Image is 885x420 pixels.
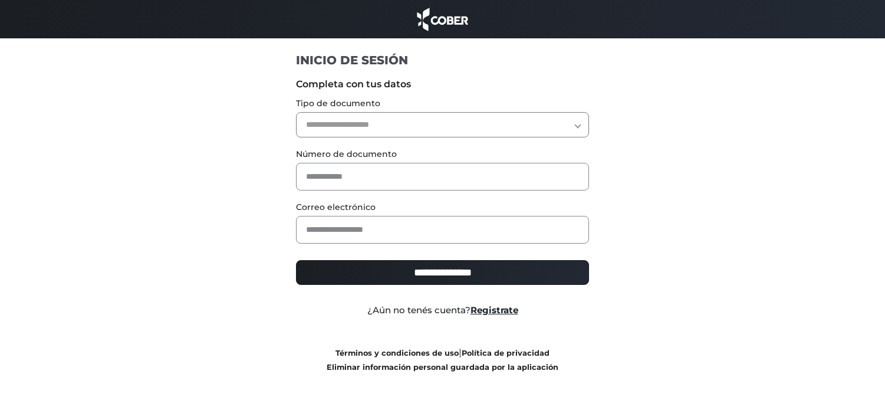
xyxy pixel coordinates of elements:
a: Eliminar información personal guardada por la aplicación [327,363,558,372]
img: cober_marca.png [414,6,472,32]
label: Correo electrónico [296,201,589,214]
a: Términos y condiciones de uso [335,349,459,357]
label: Número de documento [296,148,589,160]
div: | [287,346,598,374]
a: Registrate [471,304,518,316]
label: Completa con tus datos [296,77,589,91]
div: ¿Aún no tenés cuenta? [287,304,598,317]
a: Política de privacidad [462,349,550,357]
label: Tipo de documento [296,97,589,110]
h1: INICIO DE SESIÓN [296,52,589,68]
